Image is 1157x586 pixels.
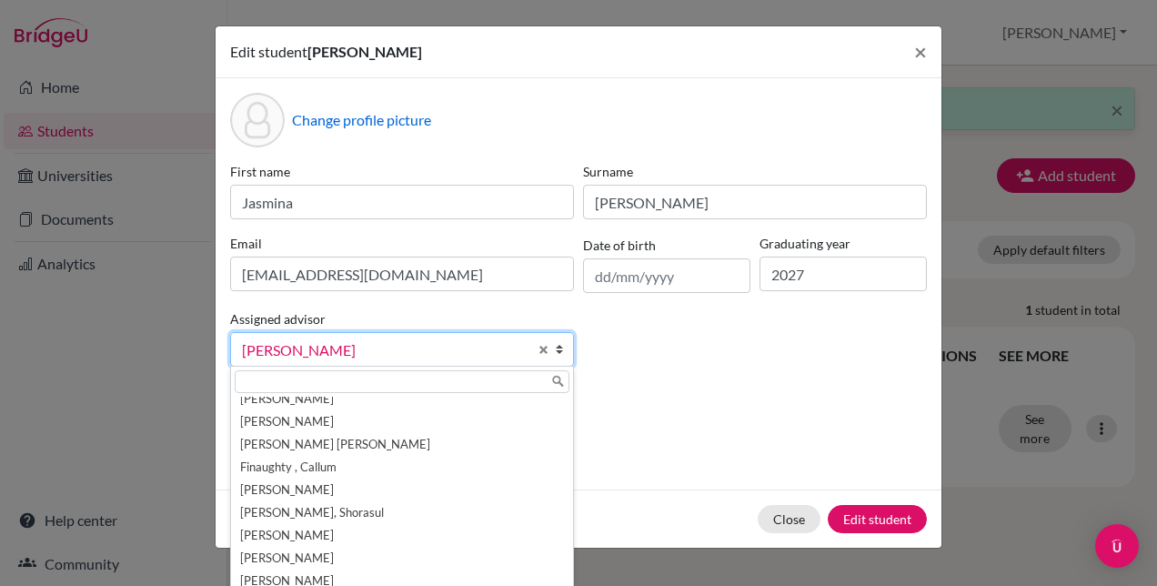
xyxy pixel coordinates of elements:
li: [PERSON_NAME] [PERSON_NAME] [235,433,569,456]
input: dd/mm/yyyy [583,258,750,293]
li: [PERSON_NAME] [235,479,569,501]
li: Finaughty , Callum [235,456,569,479]
div: Profile picture [230,93,285,147]
span: Edit student [230,43,307,60]
li: [PERSON_NAME] [235,388,569,410]
label: Assigned advisor [230,309,326,328]
li: [PERSON_NAME] [235,547,569,570]
span: × [914,38,927,65]
button: Close [758,505,820,533]
button: Close [900,26,941,77]
li: [PERSON_NAME], Shorasul [235,501,569,524]
label: Email [230,234,574,253]
li: [PERSON_NAME] [235,410,569,433]
button: Edit student [828,505,927,533]
li: [PERSON_NAME] [235,524,569,547]
label: Graduating year [760,234,927,253]
div: Open Intercom Messenger [1095,524,1139,568]
span: [PERSON_NAME] [307,43,422,60]
label: Date of birth [583,236,656,255]
span: [PERSON_NAME] [242,338,528,362]
label: Surname [583,162,927,181]
p: Parents [230,396,927,418]
label: First name [230,162,574,181]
